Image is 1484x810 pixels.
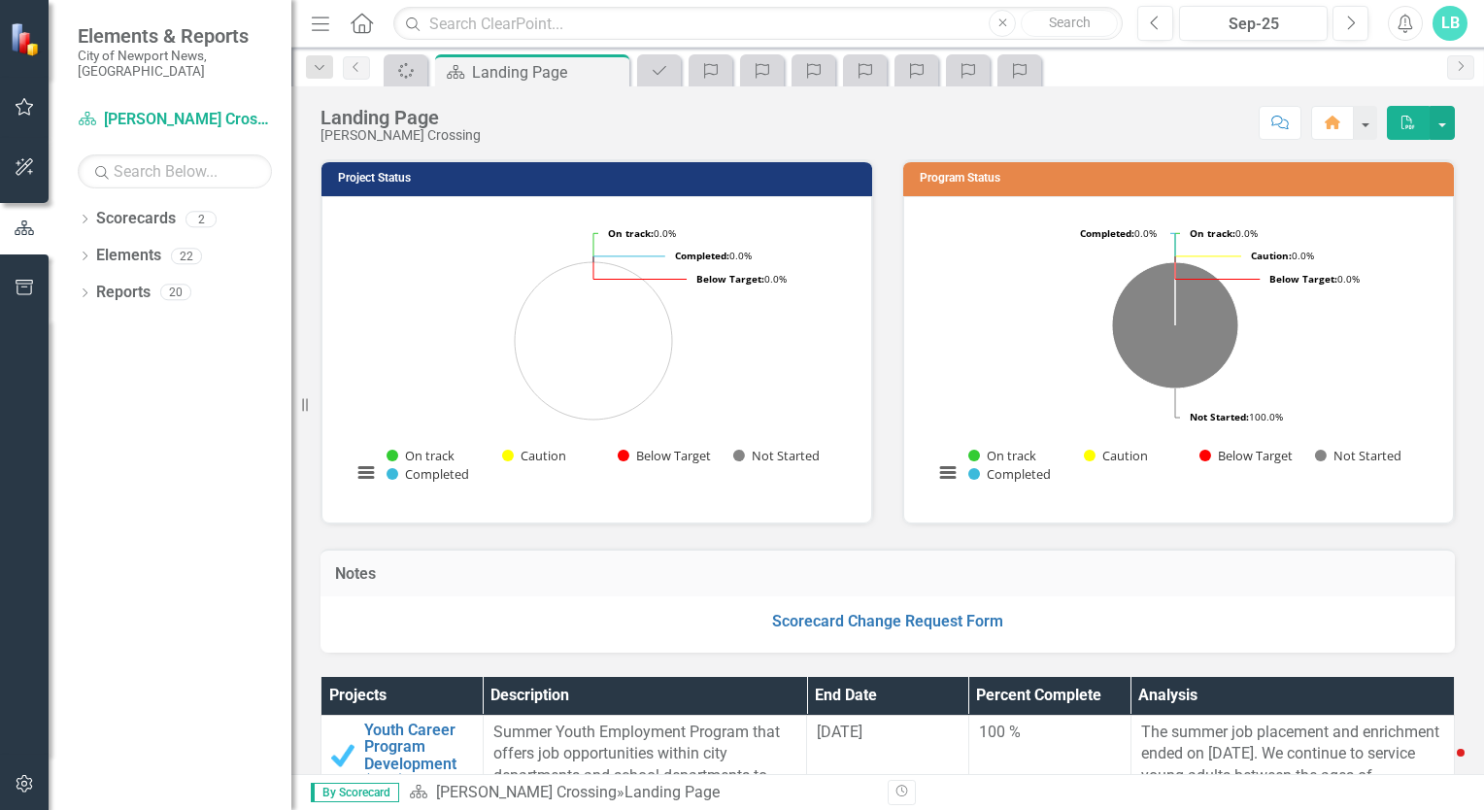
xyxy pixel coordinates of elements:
tspan: On track: [608,226,654,240]
text: 0.0% [608,226,676,240]
path: Not Started, 1. [1112,262,1238,388]
text: Not Started [1333,447,1401,464]
input: Search ClearPoint... [393,7,1123,41]
tspan: Completed: [1080,226,1134,240]
button: Show Below Target [618,447,712,464]
text: 0.0% [1080,226,1157,240]
button: Show On track [387,447,455,464]
tspan: Below Target: [696,272,764,286]
a: Reports [96,282,151,304]
h3: Program Status [920,172,1444,185]
div: Chart. Highcharts interactive chart. [342,212,852,503]
svg: Interactive chart [342,212,845,503]
button: Show Below Target [1199,447,1294,464]
div: Chart. Highcharts interactive chart. [924,212,1433,503]
h3: Project Status [338,172,862,185]
h3: Notes [335,565,1440,583]
iframe: Intercom live chat [1418,744,1465,791]
text: 0.0% [696,272,787,286]
tspan: Below Target: [1269,272,1337,286]
span: Search [1049,15,1091,30]
button: View chart menu, Chart [934,459,961,487]
span: [DATE] [817,723,862,741]
button: View chart menu, Chart [353,459,380,487]
tspan: Completed: [675,249,729,262]
a: [PERSON_NAME] Crossing [436,783,617,801]
div: 2 [185,211,217,227]
a: [PERSON_NAME] Crossing [78,109,272,131]
div: Landing Page [472,60,624,84]
span: Elements & Reports [78,24,272,48]
button: Show Completed [387,465,468,483]
button: Show Not Started [1315,447,1400,464]
a: Scorecard Change Request Form [772,612,1003,630]
button: Show Not Started [733,447,819,464]
text: 0.0% [1251,249,1314,262]
a: Youth Career Program Development (YCP) [364,722,473,790]
button: Show On track [968,447,1036,464]
text: 0.0% [675,249,752,262]
span: By Scorecard [311,783,399,802]
button: Show Caution [1084,447,1147,464]
tspan: Not Started: [1190,410,1249,423]
img: Completed [331,744,354,767]
tspan: On track: [1190,226,1235,240]
div: 22 [171,248,202,264]
div: » [409,782,873,804]
svg: Interactive chart [924,212,1427,503]
div: Landing Page [320,107,481,128]
div: [PERSON_NAME] Crossing [320,128,481,143]
text: 100.0% [1190,410,1283,423]
tspan: Caution: [1251,249,1292,262]
button: Show Completed [968,465,1050,483]
a: Elements [96,245,161,267]
a: Scorecards [96,208,176,230]
div: 100 % [979,722,1121,744]
div: Sep-25 [1186,13,1321,36]
button: LB [1433,6,1467,41]
button: Show Caution [502,447,565,464]
text: 0.0% [1269,272,1360,286]
input: Search Below... [78,154,272,188]
button: Sep-25 [1179,6,1328,41]
div: 20 [160,285,191,301]
img: ClearPoint Strategy [10,22,44,56]
small: City of Newport News, [GEOGRAPHIC_DATA] [78,48,272,80]
text: 0.0% [1190,226,1258,240]
button: Search [1021,10,1118,37]
div: Landing Page [624,783,720,801]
